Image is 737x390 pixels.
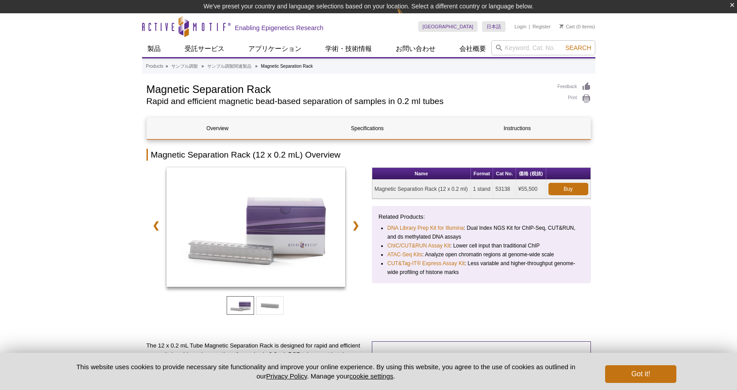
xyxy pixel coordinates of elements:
a: お問い合わせ [390,40,441,57]
td: Magnetic Separation Rack (12 x 0.2 ml) [372,180,471,199]
li: : Lower cell input than traditional ChIP [387,241,576,250]
a: Cart [560,23,575,30]
a: アプリケーション [243,40,307,57]
img: Your Cart [560,24,563,28]
a: Buy [548,183,588,195]
th: Cat No. [493,168,516,180]
a: ❯ [346,215,365,236]
a: サンプル調製 [171,62,198,70]
a: Specifications [297,118,438,139]
td: ¥55,500 [516,180,546,199]
td: 1 stand [471,180,494,199]
a: Register [532,23,551,30]
p: The 12 x 0.2 mL Tube Magnetic Separation Rack is designed for rapid and efficient magnetic bead-b... [147,341,366,377]
th: 価格 (税抜) [516,168,546,180]
a: 受託サービス [179,40,230,57]
li: » [201,64,204,69]
th: Format [471,168,494,180]
h2: Magnetic Separation Rack (12 x 0.2 mL) Overview [147,149,591,161]
li: Magnetic Separation Rack [261,64,313,69]
h1: Magnetic Separation Rack [147,82,549,95]
h2: Rapid and efficient magnetic bead-based separation of samples in 0.2 ml tubes [147,97,549,105]
a: Privacy Policy [266,372,307,380]
a: Magnetic Rack [166,167,346,290]
a: ❮ [147,215,166,236]
td: 53138 [493,180,516,199]
a: Login [514,23,526,30]
a: Feedback [558,82,591,92]
li: : Less variable and higher-throughput genome-wide profiling of histone marks [387,259,576,277]
li: » [255,64,258,69]
li: : Analyze open chromatin regions at genome-wide scale [387,250,576,259]
li: » [166,64,168,69]
a: [GEOGRAPHIC_DATA] [418,21,478,32]
p: Related Products: [378,212,584,221]
a: CUT&Tag-IT® Express Assay Kit [387,259,465,268]
li: | [529,21,530,32]
a: ATAC-Seq Kits [387,250,422,259]
a: Overview [147,118,288,139]
button: Got it! [605,365,676,383]
button: cookie settings [349,372,393,380]
a: 日本語 [482,21,505,32]
a: 製品 [142,40,166,57]
a: Print [558,94,591,104]
li: : Dual Index NGS Kit for ChIP-Seq, CUT&RUN, and ds methylated DNA assays [387,224,576,241]
a: DNA Library Prep Kit for Illumina [387,224,464,232]
th: Name [372,168,471,180]
li: (0 items) [560,21,595,32]
img: Magnetic Rack [166,167,346,287]
a: 会社概要 [454,40,491,57]
a: ChIC/CUT&RUN Assay Kit [387,241,450,250]
a: サンプル調製関連製品 [207,62,251,70]
a: Instructions [447,118,588,139]
p: This website uses cookies to provide necessary site functionality and improve your online experie... [61,362,591,381]
span: Search [565,44,591,51]
button: Search [563,44,594,52]
a: Products [146,62,163,70]
h2: Enabling Epigenetics Research [235,24,324,32]
a: 学術・技術情報 [320,40,377,57]
input: Keyword, Cat. No. [491,40,595,55]
img: Change Here [397,7,420,27]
